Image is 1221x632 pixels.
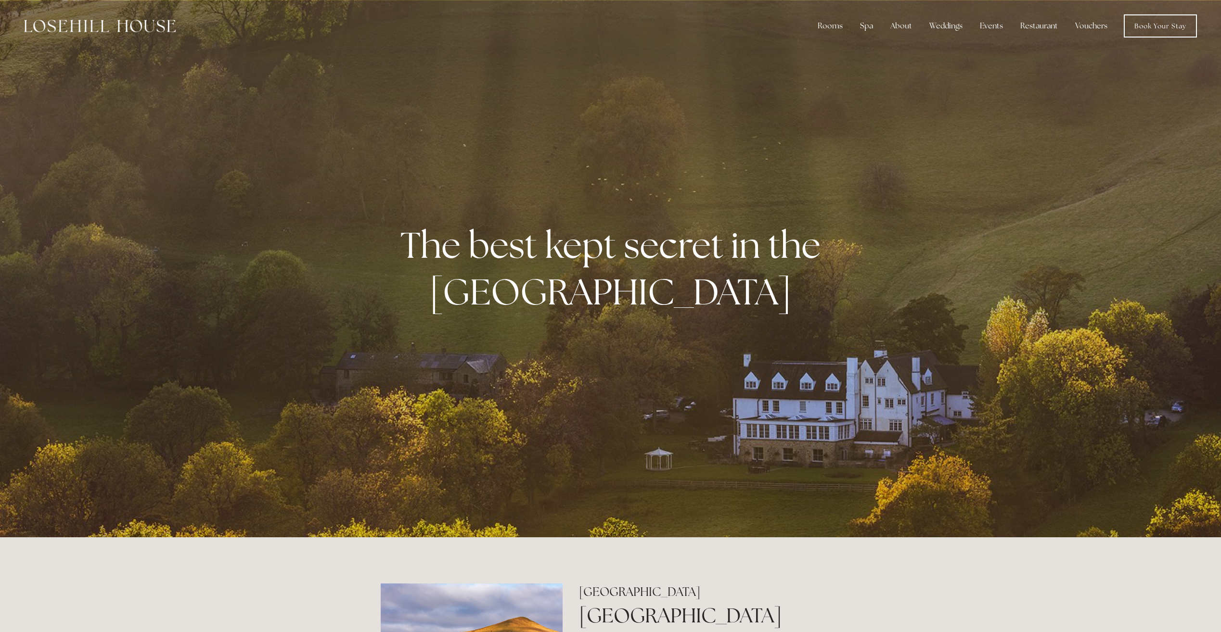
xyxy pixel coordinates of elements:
[810,16,850,36] div: Rooms
[1067,16,1115,36] a: Vouchers
[1124,14,1197,38] a: Book Your Stay
[579,601,840,630] h1: [GEOGRAPHIC_DATA]
[852,16,881,36] div: Spa
[883,16,920,36] div: About
[400,221,828,316] strong: The best kept secret in the [GEOGRAPHIC_DATA]
[922,16,970,36] div: Weddings
[24,20,176,32] img: Losehill House
[1013,16,1066,36] div: Restaurant
[579,583,840,600] h2: [GEOGRAPHIC_DATA]
[972,16,1011,36] div: Events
